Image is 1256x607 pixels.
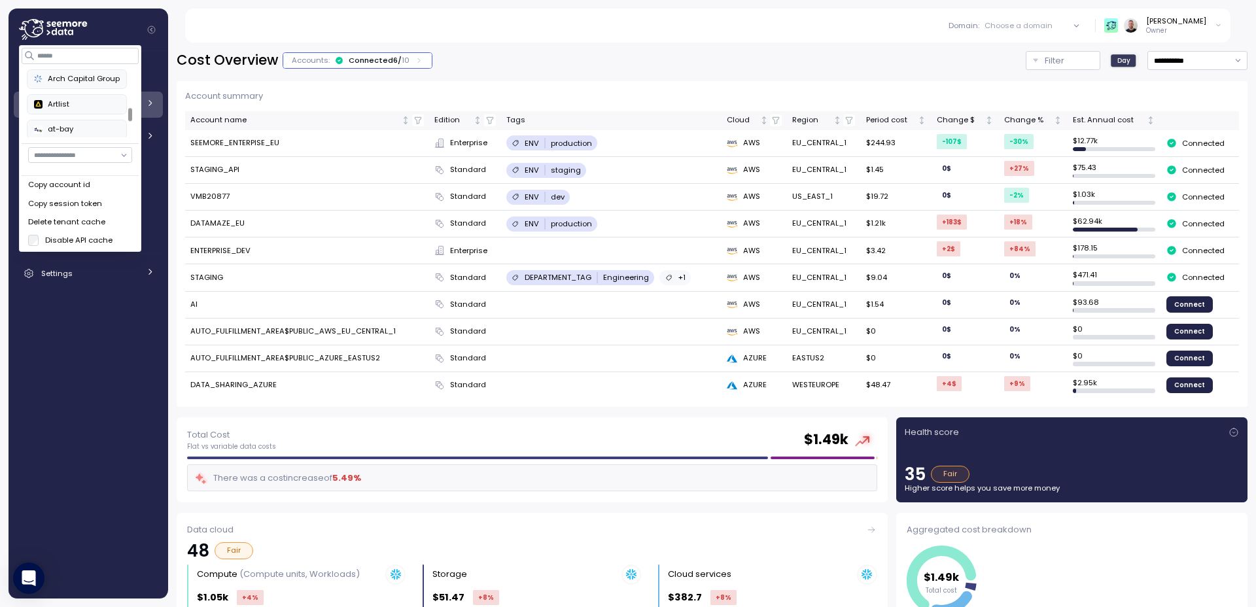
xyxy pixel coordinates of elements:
div: There was a cost increase of [194,471,361,486]
p: staging [551,165,581,175]
div: +8 % [473,590,499,605]
td: STAGING [185,264,429,291]
div: Fair [215,542,253,559]
div: Artlist [34,99,120,111]
span: Settings [41,268,73,279]
a: Discovery [14,156,163,182]
div: -30 % [1004,134,1034,149]
td: $0 [860,319,932,345]
td: AI [185,292,429,319]
img: 65f98ecb31a39d60f1f315eb.PNG [1104,18,1118,32]
div: Compute [197,568,360,581]
span: Enterprise [450,245,487,257]
th: Account nameNot sorted [185,111,429,130]
div: Arch Capital Group [34,73,120,85]
p: 35 [905,466,926,483]
td: $0 [860,345,932,372]
div: AWS [727,191,782,203]
span: Day [1117,56,1130,65]
p: Account summary [185,90,1239,103]
a: Connect [1166,377,1213,393]
div: Not sorted [1053,116,1062,125]
div: Open Intercom Messenger [13,563,44,594]
span: Connect [1174,324,1205,339]
img: 676124322ce2d31a078e3b71.PNG [34,126,43,134]
div: Fair [931,466,969,483]
div: Cloud services [668,568,731,581]
h2: Cost Overview [177,51,278,70]
div: Change $ [937,114,983,126]
div: AZURE [727,379,782,391]
div: Delete tenant cache [28,217,132,228]
p: Flat vs variable data costs [187,442,276,451]
th: RegionNot sorted [787,111,860,130]
td: $3.42 [860,237,932,264]
div: Copy account id [28,179,132,191]
td: $244.93 [860,130,932,157]
td: $1.54 [860,292,932,319]
button: Collapse navigation [143,25,160,35]
p: ENV [525,218,539,229]
a: Marketplace [14,221,163,247]
div: 0 $ [937,268,956,283]
span: Standard [450,218,486,230]
div: Choose a domain [985,20,1053,31]
div: AZURE [727,353,782,364]
span: Standard [450,272,486,284]
td: $19.72 [860,184,932,211]
p: Connected [1182,165,1225,175]
th: EditionNot sorted [429,111,501,130]
td: US_EAST_1 [787,184,860,211]
div: +4 $ [937,376,962,391]
div: Change % [1004,114,1051,126]
p: ENV [525,138,539,148]
p: Higher score helps you save more money [905,483,1239,493]
td: $1.45 [860,157,932,184]
td: EU_CENTRAL_1 [787,237,860,264]
p: Connected [1182,192,1225,202]
div: Edition [434,114,471,126]
p: Health score [905,426,959,439]
td: $1.21k [860,211,932,237]
div: Cloud [727,114,758,126]
a: Connect [1166,351,1213,366]
td: WESTEUROPE [787,372,860,398]
p: Engineering [603,272,649,283]
td: $ 2.95k [1068,372,1160,398]
div: 0 $ [937,322,956,337]
td: ENTERPRISE_DEV [185,237,429,264]
p: ENV [525,165,539,175]
div: Connected 6 / [349,55,410,65]
div: Not sorted [1146,116,1155,125]
div: AWS [727,164,782,176]
td: EU_CENTRAL_1 [787,157,860,184]
p: Connected [1182,218,1225,229]
div: AWS [727,137,782,149]
p: $1.05k [197,590,228,605]
div: AWS [727,272,782,284]
td: AUTO_FULFILLMENT_AREA$PUBLIC_AZURE_EASTUS2 [185,345,429,372]
td: $ 93.68 [1068,292,1160,319]
tspan: $1.49k [924,569,960,584]
div: +4 % [237,590,264,605]
td: $9.04 [860,264,932,291]
a: Settings [14,260,163,286]
td: $ 178.15 [1068,237,1160,264]
p: production [551,218,592,229]
p: production [551,138,592,148]
p: Connected [1182,272,1225,283]
div: Data cloud [187,523,877,536]
td: $48.47 [860,372,932,398]
div: 0 % [1004,295,1026,310]
div: 5.49 % [332,472,361,485]
td: EU_CENTRAL_1 [787,292,860,319]
div: +18 % [1004,215,1032,230]
p: Connected [1182,245,1225,256]
img: 68790ce639d2d68da1992664.PNG [34,75,43,83]
div: -2 % [1004,188,1029,203]
p: Total Cost [187,428,276,442]
p: dev [551,192,565,202]
div: Copy session token [28,198,132,210]
th: Change %Not sorted [999,111,1068,130]
p: $382.7 [668,590,702,605]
